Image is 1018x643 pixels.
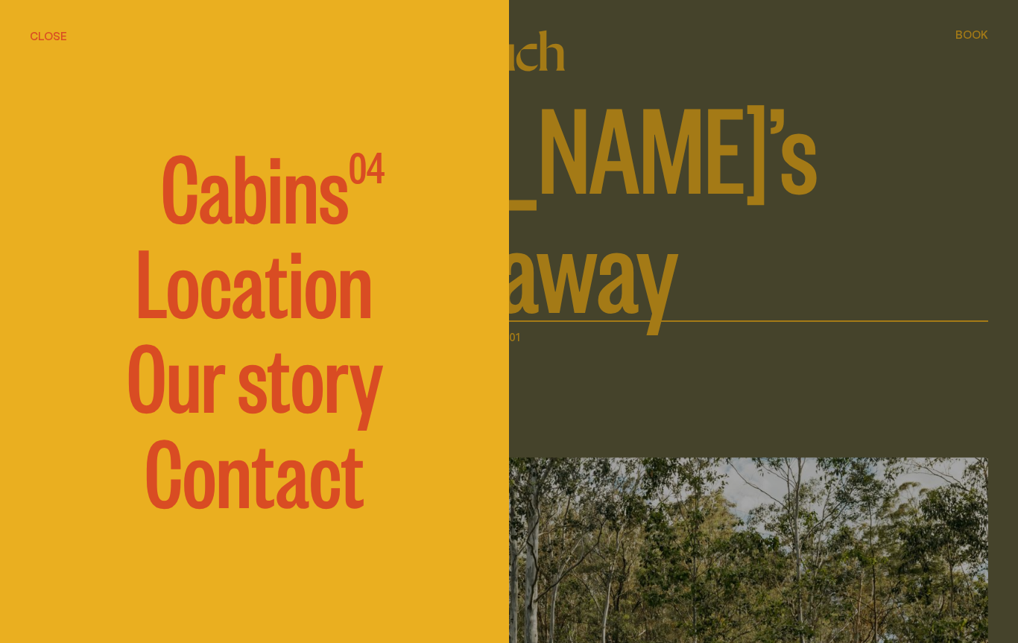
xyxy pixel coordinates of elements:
span: Cabins [161,139,349,229]
a: Location [136,234,373,323]
a: Our story [127,329,383,418]
button: hide menu [30,27,67,45]
a: Cabins 04 [125,139,385,229]
span: 04 [349,139,385,229]
a: Contact [145,424,364,513]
